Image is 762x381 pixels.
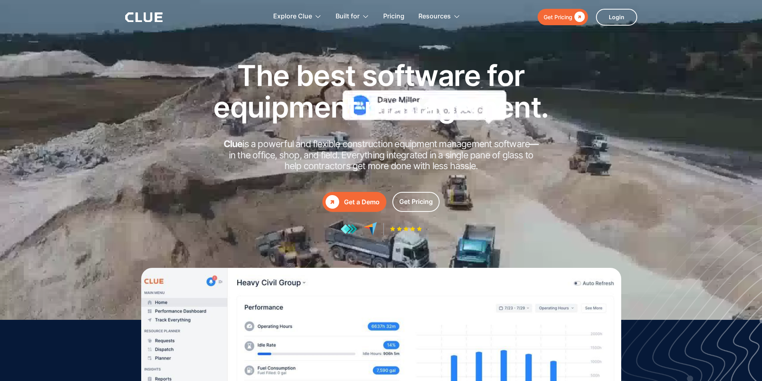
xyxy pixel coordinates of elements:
[572,12,585,22] div: 
[390,226,422,231] img: Five-star rating icon
[363,222,377,236] img: reviews at capterra
[326,195,339,209] div: 
[418,4,451,29] div: Resources
[596,9,637,26] a: Login
[336,4,360,29] div: Built for
[273,4,312,29] div: Explore Clue
[530,138,538,150] strong: —
[399,197,433,207] div: Get Pricing
[340,224,357,234] img: reviews at getapp
[344,197,380,207] div: Get a Demo
[392,192,440,212] a: Get Pricing
[383,4,404,29] a: Pricing
[322,192,386,212] a: Get a Demo
[544,12,572,22] div: Get Pricing
[201,60,561,123] h1: The best software for equipment management.
[224,138,243,150] strong: Clue
[538,9,588,25] a: Get Pricing
[221,139,541,172] h2: is a powerful and flexible construction equipment management software in the office, shop, and fi...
